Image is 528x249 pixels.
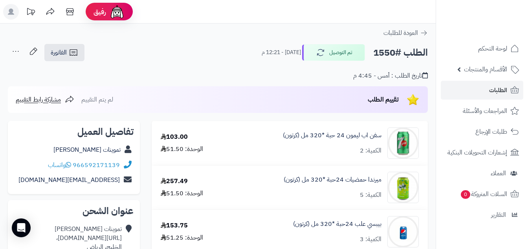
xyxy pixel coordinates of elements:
[93,7,106,16] span: رفيق
[475,18,521,35] img: logo-2.png
[460,189,507,200] span: السلات المتروكة
[461,190,471,199] span: 0
[161,233,203,242] div: الوحدة: 51.25
[441,205,523,224] a: التقارير
[489,85,507,96] span: الطلبات
[161,133,188,142] div: 103.00
[44,44,84,61] a: الفاتورة
[48,160,71,170] a: واتساب
[14,127,134,136] h2: تفاصيل العميل
[475,126,507,137] span: طلبات الإرجاع
[383,28,418,38] span: العودة للطلبات
[73,160,120,170] a: 966592171139
[388,127,418,159] img: 1747540602-UsMwFj3WdUIJzISPTZ6ZIXs6lgAaNT6J-90x90.jpg
[161,189,203,198] div: الوحدة: 51.50
[21,4,40,22] a: تحديثات المنصة
[368,95,399,104] span: تقييم الطلب
[463,105,507,116] span: المراجعات والأسئلة
[388,216,418,247] img: 1747594214-F4N7I6ut4KxqCwKXuHIyEbecxLiH4Cwr-90x90.jpg
[51,48,67,57] span: الفاتورة
[388,172,418,203] img: 1747566452-bf88d184-d280-4ea7-9331-9e3669ef-90x90.jpg
[16,95,74,104] a: مشاركة رابط التقييم
[81,95,113,104] span: لم يتم التقييم
[353,71,428,80] div: تاريخ الطلب : أمس - 4:45 م
[161,145,203,154] div: الوحدة: 51.50
[360,235,381,244] div: الكمية: 3
[161,177,188,186] div: 257.49
[293,220,381,229] a: بيبسي علب 24حبة *320 مل (كرتون)
[161,221,188,230] div: 153.75
[284,175,381,184] a: ميرندا حمضيات 24حبة *320 مل (كرتون)
[283,131,381,140] a: سفن اب ليمون 24 حبة *320 مل (كرتون)
[441,164,523,183] a: العملاء
[478,43,507,54] span: لوحة التحكم
[441,122,523,141] a: طلبات الإرجاع
[464,64,507,75] span: الأقسام والمنتجات
[53,145,121,154] a: تموينات [PERSON_NAME]
[441,102,523,120] a: المراجعات والأسئلة
[373,45,428,61] h2: الطلب #1550
[441,185,523,204] a: السلات المتروكة0
[491,209,506,220] span: التقارير
[441,81,523,100] a: الطلبات
[109,4,125,20] img: ai-face.png
[383,28,428,38] a: العودة للطلبات
[14,206,134,216] h2: عنوان الشحن
[447,147,507,158] span: إشعارات التحويلات البنكية
[12,218,31,237] div: Open Intercom Messenger
[360,146,381,155] div: الكمية: 2
[491,168,506,179] span: العملاء
[441,143,523,162] a: إشعارات التحويلات البنكية
[441,39,523,58] a: لوحة التحكم
[262,49,301,56] small: [DATE] - 12:21 م
[360,191,381,200] div: الكمية: 5
[18,175,120,185] a: [EMAIL_ADDRESS][DOMAIN_NAME]
[302,44,365,61] button: تم التوصيل
[16,95,61,104] span: مشاركة رابط التقييم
